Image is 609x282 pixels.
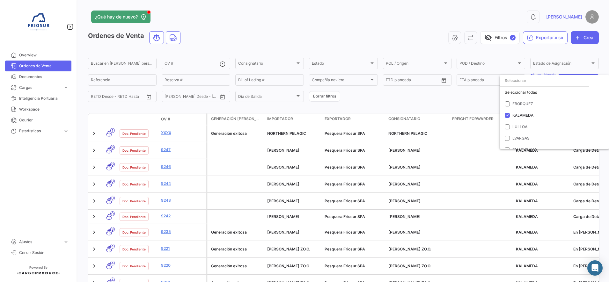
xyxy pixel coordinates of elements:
span: PMATURANA [512,147,537,152]
span: LVARGAS [512,136,530,141]
div: Abrir Intercom Messenger [587,260,603,276]
span: FBORQUEZ [512,101,533,106]
input: dropdown search [500,75,589,86]
span: LULLOA [512,124,527,129]
span: KALAMEDA [512,113,533,118]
